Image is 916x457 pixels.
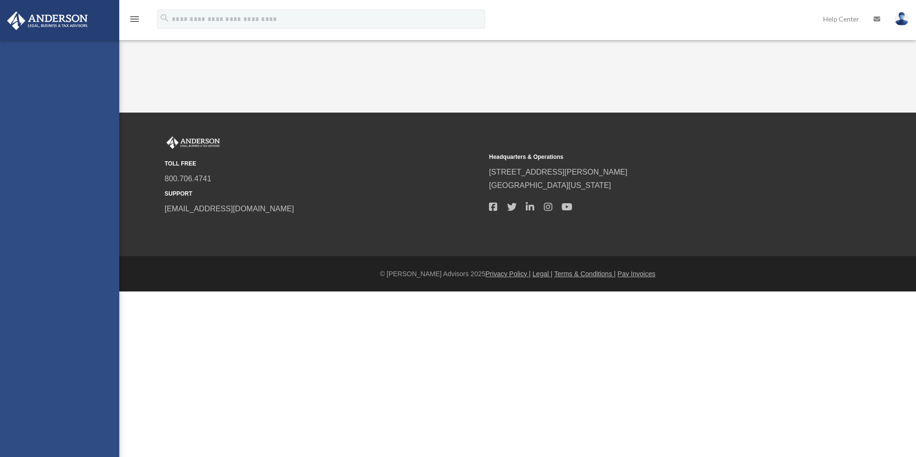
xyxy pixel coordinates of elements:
a: [EMAIL_ADDRESS][DOMAIN_NAME] [165,205,294,213]
img: Anderson Advisors Platinum Portal [165,136,222,149]
a: menu [129,17,140,25]
img: User Pic [895,12,909,26]
div: © [PERSON_NAME] Advisors 2025 [119,268,916,280]
a: [GEOGRAPHIC_DATA][US_STATE] [489,181,611,189]
a: 800.706.4741 [165,175,211,183]
a: [STREET_ADDRESS][PERSON_NAME] [489,168,627,176]
img: Anderson Advisors Platinum Portal [4,11,91,30]
i: search [159,13,170,23]
i: menu [129,13,140,25]
small: Headquarters & Operations [489,152,807,162]
small: SUPPORT [165,189,482,199]
a: Privacy Policy | [486,270,531,278]
a: Pay Invoices [617,270,655,278]
a: Terms & Conditions | [554,270,616,278]
small: TOLL FREE [165,159,482,169]
a: Legal | [532,270,552,278]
